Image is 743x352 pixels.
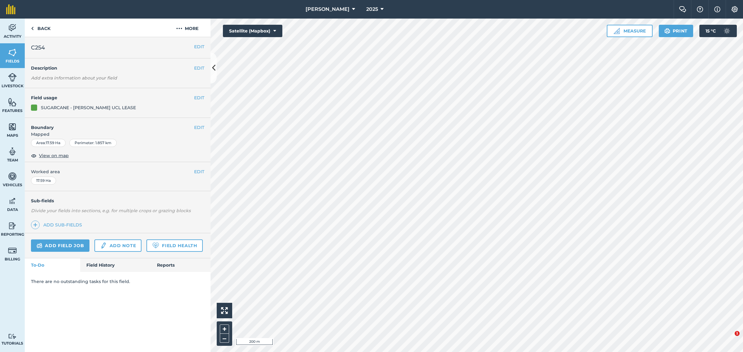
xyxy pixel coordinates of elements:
button: EDIT [194,124,204,131]
img: Ruler icon [614,28,620,34]
h4: Boundary [25,118,194,131]
span: Mapped [25,131,211,138]
a: Field History [80,258,150,272]
h4: Description [31,65,204,71]
img: A cog icon [731,6,738,12]
button: 15 °C [699,25,737,37]
a: Add sub-fields [31,221,85,229]
div: SUGARCANE - [PERSON_NAME] UCL LEASE [41,104,136,111]
button: – [220,334,229,343]
img: svg+xml;base64,PD94bWwgdmVyc2lvbj0iMS4wIiBlbmNvZGluZz0idXRmLTgiPz4KPCEtLSBHZW5lcmF0b3I6IEFkb2JlIE... [8,147,17,156]
h4: Field usage [31,94,194,101]
button: Print [659,25,693,37]
img: svg+xml;base64,PHN2ZyB4bWxucz0iaHR0cDovL3d3dy53My5vcmcvMjAwMC9zdmciIHdpZHRoPSIxNyIgaGVpZ2h0PSIxNy... [714,6,720,13]
img: svg+xml;base64,PHN2ZyB4bWxucz0iaHR0cDovL3d3dy53My5vcmcvMjAwMC9zdmciIHdpZHRoPSI1NiIgaGVpZ2h0PSI2MC... [8,122,17,131]
button: Measure [607,25,653,37]
span: [PERSON_NAME] [306,6,350,13]
em: Add extra information about your field [31,75,117,81]
button: Satellite (Mapbox) [223,25,282,37]
button: More [164,19,211,37]
span: 1 [735,331,740,336]
img: svg+xml;base64,PHN2ZyB4bWxucz0iaHR0cDovL3d3dy53My5vcmcvMjAwMC9zdmciIHdpZHRoPSIxNCIgaGVpZ2h0PSIyNC... [33,221,37,229]
button: EDIT [194,43,204,50]
em: Divide your fields into sections, e.g. for multiple crops or grazing blocks [31,208,191,213]
iframe: Intercom live chat [722,331,737,346]
img: svg+xml;base64,PD94bWwgdmVyc2lvbj0iMS4wIiBlbmNvZGluZz0idXRmLTgiPz4KPCEtLSBHZW5lcmF0b3I6IEFkb2JlIE... [8,196,17,206]
a: Add field job [31,239,89,252]
button: EDIT [194,65,204,71]
div: 17.59 Ha [31,177,56,185]
img: Four arrows, one pointing top left, one top right, one bottom right and the last bottom left [221,307,228,314]
span: 15 ° C [706,25,716,37]
img: svg+xml;base64,PD94bWwgdmVyc2lvbj0iMS4wIiBlbmNvZGluZz0idXRmLTgiPz4KPCEtLSBHZW5lcmF0b3I6IEFkb2JlIE... [8,333,17,339]
img: svg+xml;base64,PHN2ZyB4bWxucz0iaHR0cDovL3d3dy53My5vcmcvMjAwMC9zdmciIHdpZHRoPSIxOSIgaGVpZ2h0PSIyNC... [664,27,670,35]
span: View on map [39,152,69,159]
div: Perimeter : 1.857 km [69,139,117,147]
span: 2025 [366,6,378,13]
img: svg+xml;base64,PD94bWwgdmVyc2lvbj0iMS4wIiBlbmNvZGluZz0idXRmLTgiPz4KPCEtLSBHZW5lcmF0b3I6IEFkb2JlIE... [8,221,17,230]
button: + [220,324,229,334]
img: svg+xml;base64,PD94bWwgdmVyc2lvbj0iMS4wIiBlbmNvZGluZz0idXRmLTgiPz4KPCEtLSBHZW5lcmF0b3I6IEFkb2JlIE... [721,25,733,37]
span: C254 [31,43,45,52]
button: View on map [31,152,69,159]
h4: Sub-fields [25,197,211,204]
img: fieldmargin Logo [6,4,15,14]
a: Reports [151,258,211,272]
img: svg+xml;base64,PHN2ZyB4bWxucz0iaHR0cDovL3d3dy53My5vcmcvMjAwMC9zdmciIHdpZHRoPSI1NiIgaGVpZ2h0PSI2MC... [8,97,17,107]
img: svg+xml;base64,PHN2ZyB4bWxucz0iaHR0cDovL3d3dy53My5vcmcvMjAwMC9zdmciIHdpZHRoPSIxOCIgaGVpZ2h0PSIyNC... [31,152,37,159]
p: There are no outstanding tasks for this field. [31,278,204,285]
span: Worked area [31,168,204,175]
img: svg+xml;base64,PHN2ZyB4bWxucz0iaHR0cDovL3d3dy53My5vcmcvMjAwMC9zdmciIHdpZHRoPSIyMCIgaGVpZ2h0PSIyNC... [176,25,182,32]
img: svg+xml;base64,PD94bWwgdmVyc2lvbj0iMS4wIiBlbmNvZGluZz0idXRmLTgiPz4KPCEtLSBHZW5lcmF0b3I6IEFkb2JlIE... [8,73,17,82]
button: EDIT [194,94,204,101]
img: svg+xml;base64,PHN2ZyB4bWxucz0iaHR0cDovL3d3dy53My5vcmcvMjAwMC9zdmciIHdpZHRoPSI1NiIgaGVpZ2h0PSI2MC... [8,48,17,57]
img: A question mark icon [696,6,704,12]
img: svg+xml;base64,PD94bWwgdmVyc2lvbj0iMS4wIiBlbmNvZGluZz0idXRmLTgiPz4KPCEtLSBHZW5lcmF0b3I6IEFkb2JlIE... [37,242,42,249]
img: svg+xml;base64,PD94bWwgdmVyc2lvbj0iMS4wIiBlbmNvZGluZz0idXRmLTgiPz4KPCEtLSBHZW5lcmF0b3I6IEFkb2JlIE... [100,242,107,249]
img: svg+xml;base64,PHN2ZyB4bWxucz0iaHR0cDovL3d3dy53My5vcmcvMjAwMC9zdmciIHdpZHRoPSI5IiBoZWlnaHQ9IjI0Ii... [31,25,34,32]
a: Field Health [146,239,202,252]
img: Two speech bubbles overlapping with the left bubble in the forefront [679,6,686,12]
img: svg+xml;base64,PD94bWwgdmVyc2lvbj0iMS4wIiBlbmNvZGluZz0idXRmLTgiPz4KPCEtLSBHZW5lcmF0b3I6IEFkb2JlIE... [8,172,17,181]
a: Back [25,19,57,37]
img: svg+xml;base64,PD94bWwgdmVyc2lvbj0iMS4wIiBlbmNvZGluZz0idXRmLTgiPz4KPCEtLSBHZW5lcmF0b3I6IEFkb2JlIE... [8,246,17,255]
button: EDIT [194,168,204,175]
img: svg+xml;base64,PD94bWwgdmVyc2lvbj0iMS4wIiBlbmNvZGluZz0idXRmLTgiPz4KPCEtLSBHZW5lcmF0b3I6IEFkb2JlIE... [8,23,17,32]
a: Add note [94,239,141,252]
div: Area : 17.59 Ha [31,139,66,147]
a: To-Do [25,258,80,272]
